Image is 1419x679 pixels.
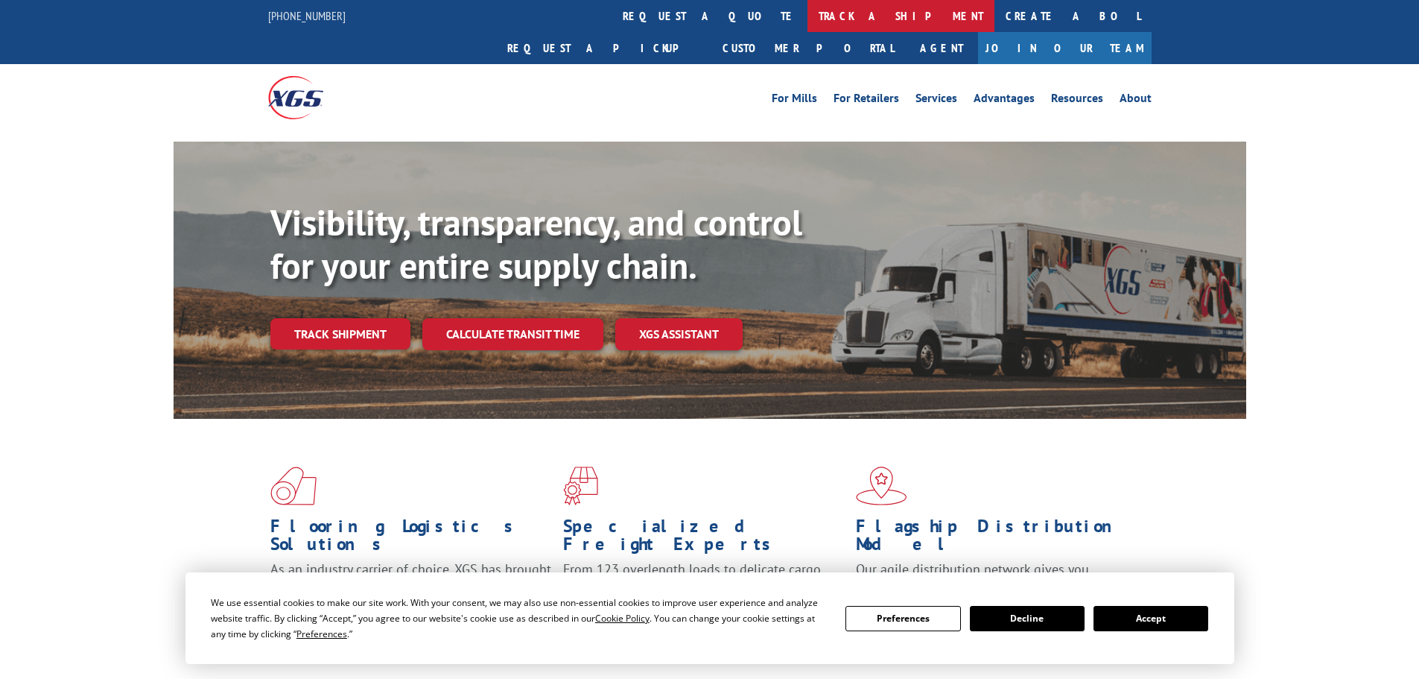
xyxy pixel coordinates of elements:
button: Accept [1093,606,1208,631]
img: xgs-icon-focused-on-flooring-red [563,467,598,505]
h1: Specialized Freight Experts [563,517,845,560]
img: xgs-icon-flagship-distribution-model-red [856,467,907,505]
a: Resources [1051,92,1103,109]
a: Agent [905,32,978,64]
span: Cookie Policy [595,612,650,625]
a: About [1120,92,1152,109]
button: Decline [970,606,1085,631]
a: XGS ASSISTANT [615,318,743,350]
p: From 123 overlength loads to delicate cargo, our experienced staff knows the best way to move you... [563,560,845,627]
div: Cookie Consent Prompt [185,572,1234,664]
a: Request a pickup [496,32,711,64]
button: Preferences [845,606,960,631]
a: Customer Portal [711,32,905,64]
span: Our agile distribution network gives you nationwide inventory management on demand. [856,560,1130,596]
span: Preferences [296,628,347,640]
a: Track shipment [270,318,410,350]
h1: Flooring Logistics Solutions [270,517,552,560]
a: Join Our Team [978,32,1152,64]
img: xgs-icon-total-supply-chain-intelligence-red [270,467,317,505]
a: For Retailers [834,92,899,109]
b: Visibility, transparency, and control for your entire supply chain. [270,199,802,288]
h1: Flagship Distribution Model [856,517,1137,560]
div: We use essential cookies to make our site work. With your consent, we may also use non-essential ... [211,595,828,642]
span: As an industry carrier of choice, XGS has brought innovation and dedication to flooring logistics... [270,560,551,613]
a: Calculate transit time [422,318,603,350]
a: Advantages [974,92,1035,109]
a: Services [915,92,957,109]
a: [PHONE_NUMBER] [268,8,346,23]
a: For Mills [772,92,817,109]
